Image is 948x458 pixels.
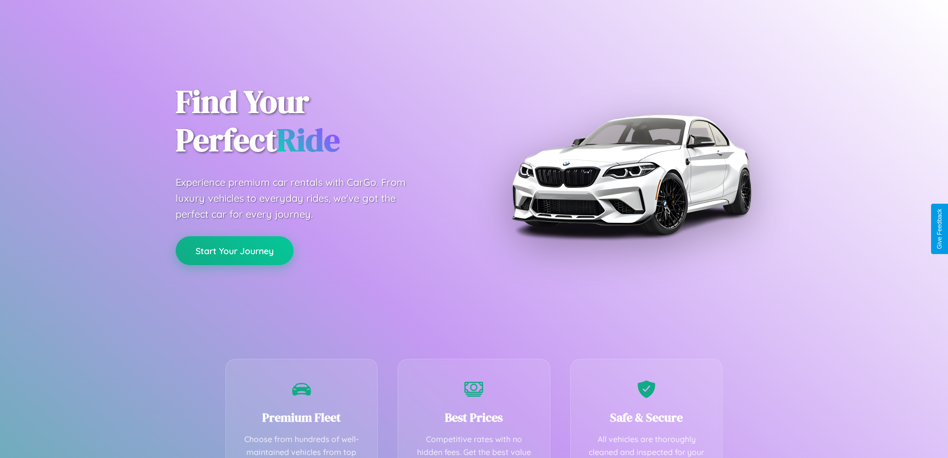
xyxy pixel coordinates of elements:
button: Start Your Journey [176,236,294,265]
h1: Find Your Perfect [176,83,459,159]
div: Give Feedback [936,209,943,249]
h3: Safe & Secure [586,409,708,426]
h3: Best Prices [413,409,535,426]
p: Experience premium car rentals with CarGo. From luxury vehicles to everyday rides, we've got the ... [176,174,424,222]
img: Premium BMW car rental vehicle [507,50,755,299]
h3: Premium Fleet [241,409,363,426]
span: Ride [277,118,340,161]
